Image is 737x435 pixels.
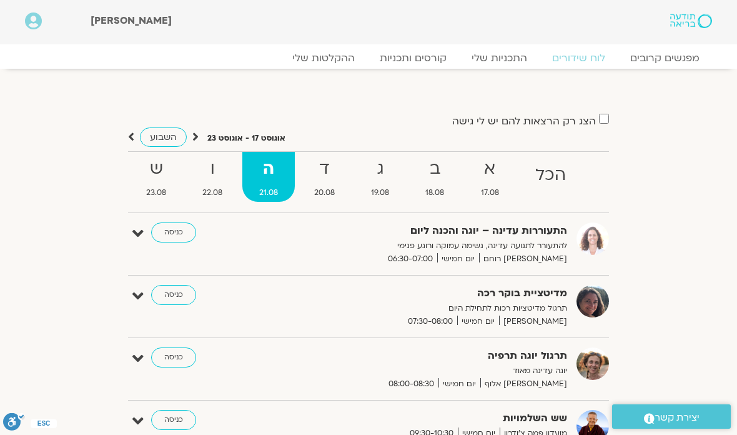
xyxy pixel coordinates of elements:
a: כניסה [151,410,196,430]
p: יוגה עדינה מאוד [299,364,567,377]
a: יצירת קשר [612,404,731,429]
a: קורסים ותכניות [367,52,459,64]
p: תרגול מדיטציות רכות לתחילת היום [299,302,567,315]
span: 19.08 [354,186,406,199]
span: 08:00-08:30 [384,377,438,391]
p: אוגוסט 17 - אוגוסט 23 [207,132,285,145]
strong: ג [354,155,406,183]
a: כניסה [151,222,196,242]
a: מפגשים קרובים [618,52,712,64]
strong: ב [408,155,461,183]
a: לוח שידורים [540,52,618,64]
span: [PERSON_NAME] אלוף [480,377,567,391]
a: ש23.08 [129,152,183,202]
span: 20.08 [297,186,352,199]
strong: מדיטציית בוקר רכה [299,285,567,302]
a: ההקלטות שלי [280,52,367,64]
strong: תרגול יוגה תרפיה [299,347,567,364]
span: יום חמישי [437,252,479,266]
strong: ו [185,155,239,183]
strong: הכל [518,161,583,189]
label: הצג רק הרצאות להם יש לי גישה [452,116,596,127]
strong: התעוררות עדינה – יוגה והכנה ליום [299,222,567,239]
a: כניסה [151,285,196,305]
strong: ד [297,155,352,183]
span: יצירת קשר [655,409,700,426]
span: 23.08 [129,186,183,199]
span: [PERSON_NAME] [91,14,172,27]
a: ב18.08 [408,152,461,202]
span: 22.08 [185,186,239,199]
span: 07:30-08:00 [403,315,457,328]
span: 06:30-07:00 [383,252,437,266]
p: להתעורר לתנועה עדינה, נשימה עמוקה ורוגע פנימי [299,239,567,252]
a: ה21.08 [242,152,295,202]
a: ד20.08 [297,152,352,202]
strong: ש [129,155,183,183]
strong: ה [242,155,295,183]
a: השבוע [140,127,187,147]
a: הכל [518,152,583,202]
a: א17.08 [464,152,516,202]
span: 21.08 [242,186,295,199]
span: יום חמישי [457,315,499,328]
a: ו22.08 [185,152,239,202]
strong: א [464,155,516,183]
span: [PERSON_NAME] [499,315,567,328]
span: 17.08 [464,186,516,199]
a: התכניות שלי [459,52,540,64]
span: 18.08 [408,186,461,199]
a: ג19.08 [354,152,406,202]
strong: שש השלמויות [299,410,567,427]
span: יום חמישי [438,377,480,391]
span: השבוע [150,131,177,143]
a: כניסה [151,347,196,367]
span: [PERSON_NAME] רוחם [479,252,567,266]
nav: Menu [25,52,712,64]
